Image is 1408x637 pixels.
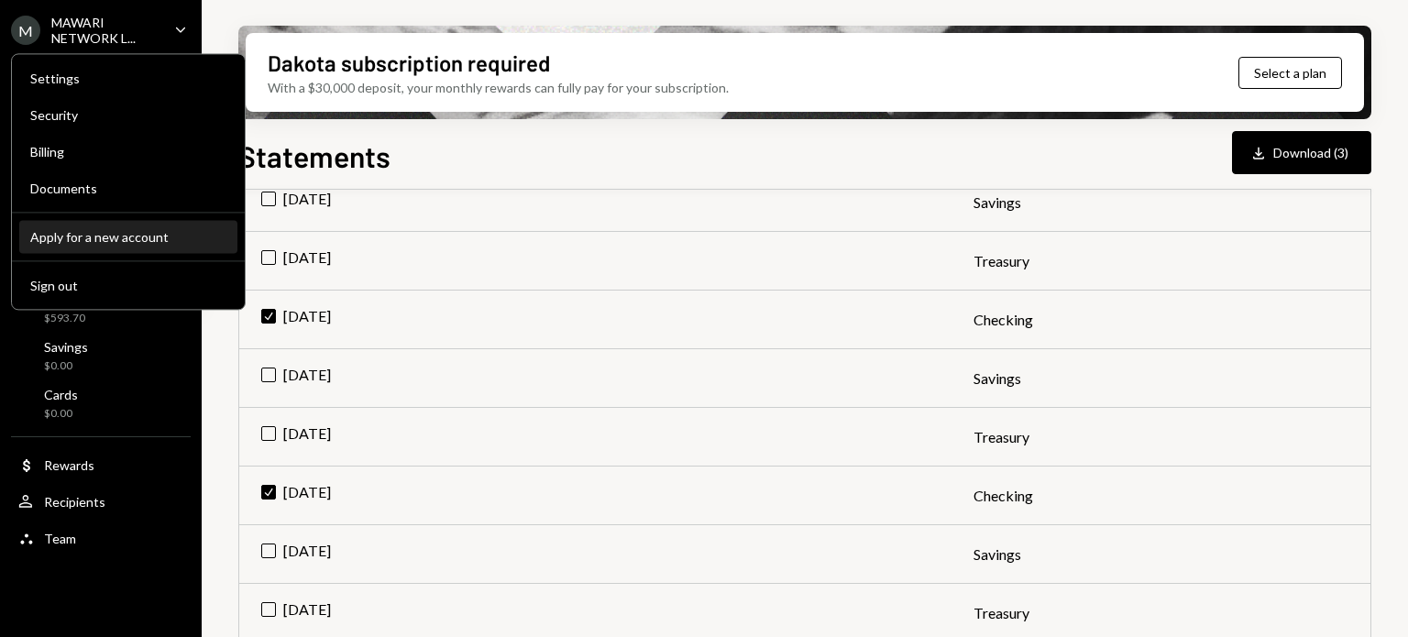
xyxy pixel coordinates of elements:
[44,494,105,510] div: Recipients
[951,349,1370,408] td: Savings
[51,15,159,46] div: MAWARI NETWORK L...
[30,107,226,123] div: Security
[44,531,76,546] div: Team
[11,522,191,555] a: Team
[19,61,237,94] a: Settings
[11,334,191,378] a: Savings$0.00
[1232,131,1371,174] button: Download (3)
[30,71,226,86] div: Settings
[268,78,729,97] div: With a $30,000 deposit, your monthly rewards can fully pay for your subscription.
[951,408,1370,467] td: Treasury
[19,171,237,204] a: Documents
[11,485,191,518] a: Recipients
[44,358,88,374] div: $0.00
[30,278,226,293] div: Sign out
[11,16,40,45] div: M
[19,135,237,168] a: Billing
[30,181,226,196] div: Documents
[11,448,191,481] a: Rewards
[19,221,237,254] button: Apply for a new account
[19,269,237,302] button: Sign out
[268,48,550,78] div: Dakota subscription required
[44,339,88,355] div: Savings
[44,387,78,402] div: Cards
[951,173,1370,232] td: Savings
[951,291,1370,349] td: Checking
[951,467,1370,525] td: Checking
[1238,57,1342,89] button: Select a plan
[44,311,98,326] div: $593.70
[44,406,78,422] div: $0.00
[30,144,226,159] div: Billing
[44,457,94,473] div: Rewards
[30,229,226,245] div: Apply for a new account
[951,232,1370,291] td: Treasury
[19,98,237,131] a: Security
[238,137,390,174] h1: Statements
[11,381,191,425] a: Cards$0.00
[951,525,1370,584] td: Savings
